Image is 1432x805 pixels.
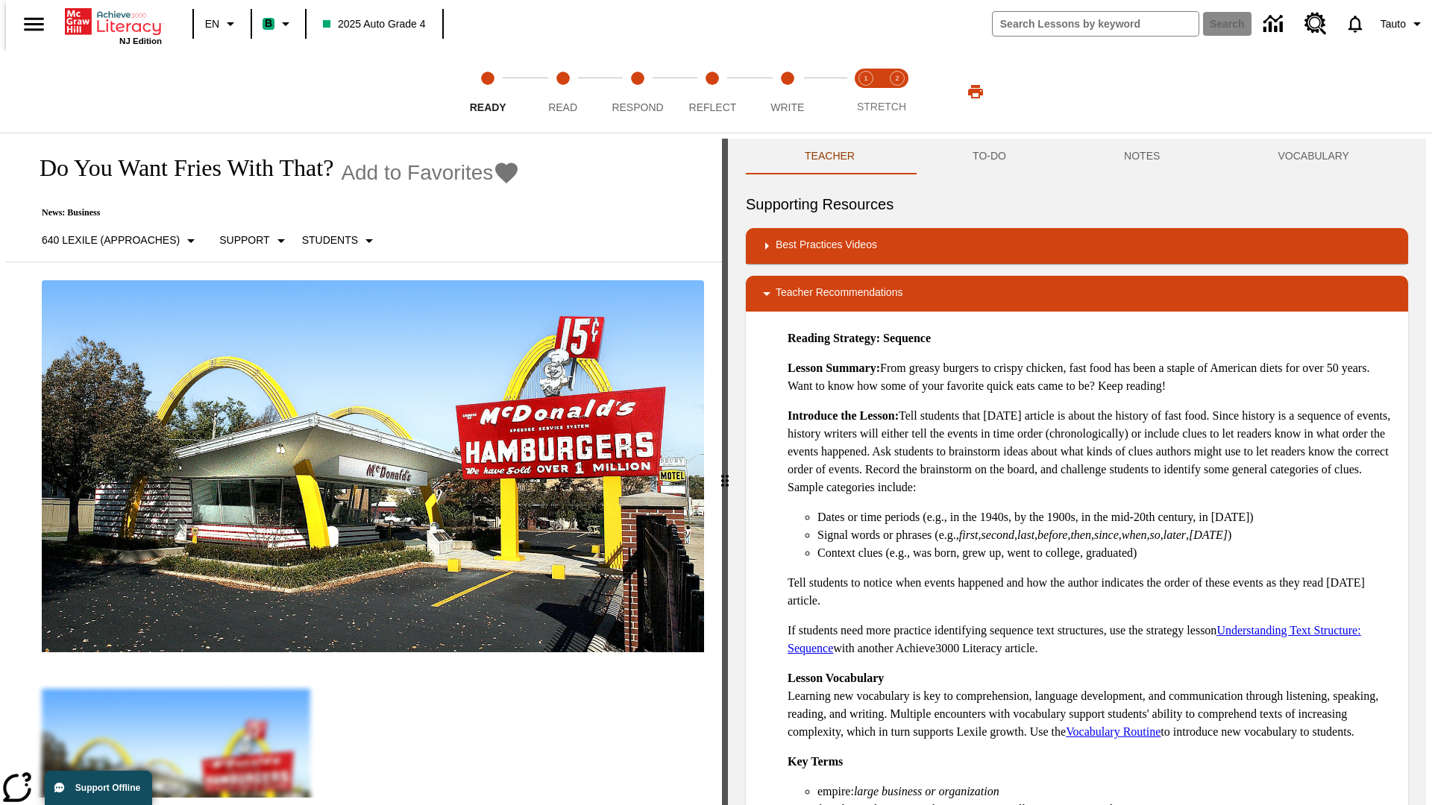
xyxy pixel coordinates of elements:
[548,101,577,113] span: Read
[876,51,919,133] button: Stretch Respond step 2 of 2
[612,101,663,113] span: Respond
[470,101,506,113] span: Ready
[265,14,272,33] span: B
[817,783,1396,801] li: empire:
[42,233,180,248] p: 640 Lexile (Approaches)
[788,624,1361,654] a: Understanding Text Structure: Sequence
[594,51,681,133] button: Respond step 3 of 5
[788,359,1396,395] p: From greasy burgers to crispy chicken, fast food has been a staple of American diets for over 50 ...
[746,228,1408,264] div: Best Practices Videos
[1336,4,1375,43] a: Notifications
[75,783,140,793] span: Support Offline
[959,528,979,541] em: first
[296,227,384,254] button: Select Student
[788,672,884,684] strong: Lesson Vocabulary
[744,51,831,133] button: Write step 5 of 5
[1189,528,1228,541] em: [DATE]
[1066,725,1161,738] a: Vocabulary Routine
[788,755,843,768] strong: Key Terms
[746,192,1408,216] h6: Supporting Resources
[1070,528,1091,541] em: then
[42,280,704,653] img: One of the first McDonald's stores, with the iconic red sign and golden arches.
[722,139,728,805] div: Press Enter or Spacebar and then press right and left arrow keys to move the slider
[36,227,206,254] button: Select Lexile, 640 Lexile (Approaches)
[257,10,301,37] button: Boost Class color is mint green. Change class color
[788,669,1396,741] p: Learning new vocabulary is key to comprehension, language development, and communication through ...
[776,285,902,303] p: Teacher Recommendations
[1150,528,1161,541] em: so
[213,227,295,254] button: Scaffolds, Support
[1381,16,1406,32] span: Tauto
[788,409,899,422] strong: Introduce the Lesson:
[219,233,269,248] p: Support
[746,276,1408,312] div: Teacher Recommendations
[746,139,1408,174] div: Instructional Panel Tabs
[844,51,888,133] button: Stretch Read step 1 of 2
[1163,528,1186,541] em: later
[1296,4,1336,44] a: Resource Center, Will open in new tab
[993,12,1199,36] input: search field
[817,544,1396,562] li: Context clues (e.g., was born, grew up, went to college, graduated)
[689,101,737,113] span: Reflect
[519,51,606,133] button: Read step 2 of 5
[728,139,1426,805] div: activity
[1219,139,1408,174] button: VOCABULARY
[817,508,1396,526] li: Dates or time periods (e.g., in the 1940s, by the 1900s, in the mid-20th century, in [DATE])
[914,139,1065,174] button: TO-DO
[6,139,722,798] div: reading
[1094,528,1119,541] em: since
[445,51,531,133] button: Ready step 1 of 5
[776,237,877,255] p: Best Practices Videos
[854,785,999,798] em: large business or organization
[341,161,493,185] span: Add to Favorites
[817,526,1396,544] li: Signal words or phrases (e.g., , , , , , , , , , )
[65,5,162,45] div: Home
[788,407,1396,496] p: Tell students that [DATE] article is about the history of fast food. Since history is a sequence ...
[1037,528,1067,541] em: before
[24,207,520,218] p: News: Business
[24,154,333,182] h1: Do You Want Fries With That?
[1017,528,1034,541] em: last
[205,16,219,32] span: EN
[895,75,899,82] text: 2
[788,362,880,374] strong: Lesson Summary:
[323,16,426,32] span: 2025 Auto Grade 4
[669,51,756,133] button: Reflect step 4 of 5
[788,574,1396,610] p: Tell students to notice when events happened and how the author indicates the order of these even...
[341,160,520,186] button: Add to Favorites - Do You Want Fries With That?
[1122,528,1147,541] em: when
[770,101,804,113] span: Write
[1254,4,1296,45] a: Data Center
[857,101,906,113] span: STRETCH
[746,139,914,174] button: Teacher
[982,528,1014,541] em: second
[788,622,1396,657] p: If students need more practice identifying sequence text structures, use the strategy lesson with...
[302,233,358,248] p: Students
[198,10,246,37] button: Language: EN, Select a language
[952,78,999,105] button: Print
[1375,10,1432,37] button: Profile/Settings
[1065,139,1219,174] button: NOTES
[12,2,56,46] button: Open side menu
[883,332,931,344] strong: Sequence
[45,771,152,805] button: Support Offline
[119,37,162,45] span: NJ Edition
[864,75,867,82] text: 1
[788,332,880,344] strong: Reading Strategy:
